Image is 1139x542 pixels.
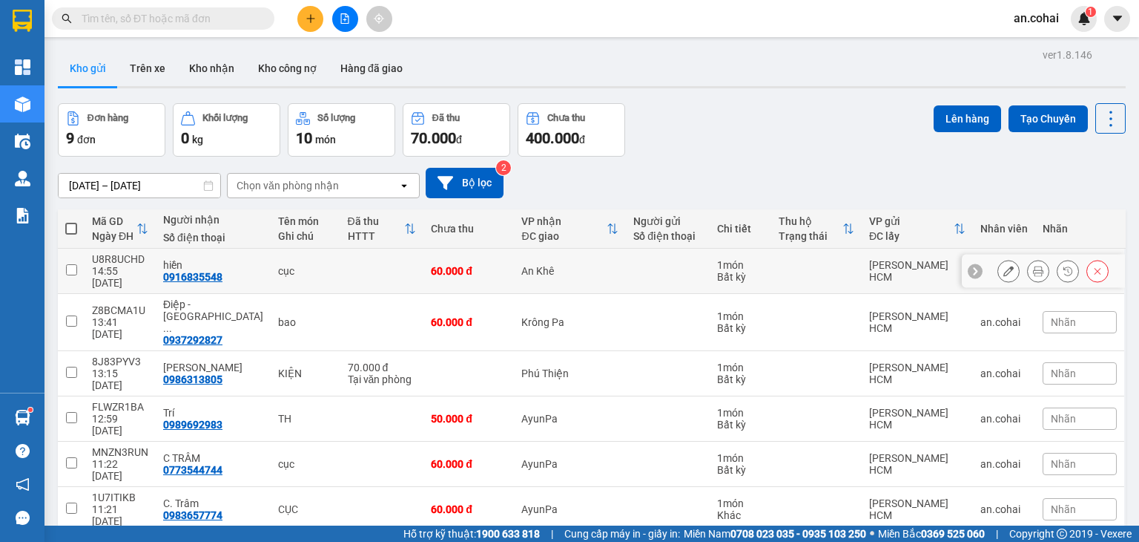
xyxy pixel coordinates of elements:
div: C TRÂM [163,452,263,464]
span: [DATE] 13:41 [133,40,187,51]
span: 9 [66,129,74,147]
button: Lên hàng [934,105,1001,132]
strong: 1900 633 818 [476,528,540,540]
button: Số lượng10món [288,103,395,157]
div: Krông Pa [521,316,618,328]
button: Chưa thu400.000đ [518,103,625,157]
div: VP gửi [869,215,954,227]
strong: 0708 023 035 - 0935 103 250 [730,528,866,540]
img: warehouse-icon [15,97,30,112]
div: 13:15 [DATE] [92,368,148,391]
div: Z8BCMA1U [92,304,148,316]
div: cục [278,265,333,277]
div: [PERSON_NAME] HCM [869,452,965,476]
span: | [551,526,553,542]
b: Cô Hai [38,10,99,33]
div: Mã GD [92,215,136,227]
th: Toggle SortBy [85,209,156,249]
div: Điệp -Nhật Khang [163,298,263,334]
div: 1 món [717,452,764,464]
div: 60.000 đ [431,265,506,277]
div: Đơn hàng [88,113,128,123]
div: 1 món [717,259,764,271]
div: Tại văn phòng [348,373,417,385]
div: cục [278,458,333,470]
div: an.cohai [980,368,1028,379]
div: Sửa đơn hàng [997,260,1020,282]
div: Trí [163,407,263,419]
div: 1 món [717,362,764,373]
div: Nhãn [1043,223,1117,235]
div: 1U7ITIKB [92,492,148,503]
div: Số điện thoại [163,232,263,244]
div: Nhân viên [980,223,1028,235]
span: Nhãn [1051,368,1076,379]
div: Ghi chú [278,230,333,242]
span: bao [133,102,170,128]
div: FLWZR1BA [92,401,148,413]
span: Gửi: [133,56,161,74]
span: notification [16,477,30,492]
button: Trên xe [118,50,177,86]
div: CỤC [278,503,333,515]
div: MNZN3RUN [92,446,148,458]
span: 1 [1088,7,1093,17]
span: Hỗ trợ kỹ thuật: [403,526,540,542]
span: Nhãn [1051,316,1076,328]
button: plus [297,6,323,32]
span: Nhãn [1051,413,1076,425]
span: file-add [340,13,350,24]
svg: open [398,180,410,192]
span: Cung cấp máy in - giấy in: [564,526,680,542]
span: Nhãn [1051,458,1076,470]
span: đ [579,134,585,146]
div: AyunPa [521,503,618,515]
div: C PHƯƠNG [163,362,263,373]
button: Tạo Chuyến [1008,105,1088,132]
div: 0986313805 [163,373,222,385]
div: [PERSON_NAME] HCM [869,259,965,283]
div: 0773544744 [163,464,222,476]
div: Phú Thiện [521,368,618,379]
th: Toggle SortBy [771,209,862,249]
img: solution-icon [15,208,30,223]
span: question-circle [16,444,30,458]
div: U8R8UCHD [92,253,148,265]
div: Bất kỳ [717,373,764,385]
div: 0937292827 [163,334,222,346]
div: Số điện thoại [633,230,702,242]
button: Hàng đã giao [329,50,415,86]
span: [PERSON_NAME] HCM [133,81,290,99]
sup: 2 [496,160,511,175]
div: VP nhận [521,215,607,227]
span: copyright [1057,529,1067,539]
span: Nhãn [1051,503,1076,515]
button: aim [366,6,392,32]
span: đơn [77,134,96,146]
div: Chưa thu [547,113,585,123]
span: | [996,526,998,542]
span: caret-down [1111,12,1124,25]
div: 0916835548 [163,271,222,283]
span: ... [163,322,172,334]
div: Chọn văn phòng nhận [237,178,339,193]
button: caret-down [1104,6,1130,32]
div: [PERSON_NAME] HCM [869,407,965,431]
div: 12:59 [DATE] [92,413,148,437]
button: Bộ lọc [426,168,504,198]
div: 11:21 [DATE] [92,503,148,527]
div: 1 món [717,310,764,322]
span: đ [456,134,462,146]
span: 70.000 [411,129,456,147]
div: an.cohai [980,503,1028,515]
div: 60.000 đ [431,503,506,515]
sup: 1 [28,408,33,412]
span: món [315,134,336,146]
span: Miền Nam [684,526,866,542]
sup: 1 [1086,7,1096,17]
button: Kho nhận [177,50,246,86]
img: logo-vxr [13,10,32,32]
div: Khác [717,509,764,521]
div: Bất kỳ [717,322,764,334]
div: an.cohai [980,316,1028,328]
